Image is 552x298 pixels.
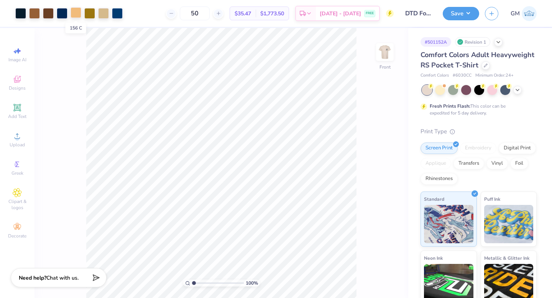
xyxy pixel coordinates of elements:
img: Standard [424,205,473,243]
img: Front [377,44,393,60]
span: Chat with us. [46,274,79,282]
span: Greek [11,170,23,176]
span: Neon Ink [424,254,443,262]
div: # 501152A [421,37,451,47]
span: Upload [10,142,25,148]
span: Comfort Colors Adult Heavyweight RS Pocket T-Shirt [421,50,534,70]
span: Image AI [8,57,26,63]
a: GM [511,6,537,21]
div: Revision 1 [455,37,490,47]
span: Metallic & Glitter Ink [484,254,529,262]
span: 100 % [246,280,258,287]
div: This color can be expedited for 5 day delivery. [430,103,524,116]
span: Minimum Order: 24 + [475,72,514,79]
div: Rhinestones [421,173,458,185]
div: Vinyl [486,158,508,169]
div: Transfers [453,158,484,169]
div: Embroidery [460,142,496,154]
strong: Need help? [19,274,46,282]
div: 156 C [66,23,86,33]
div: Screen Print [421,142,458,154]
input: Untitled Design [399,6,437,21]
div: Print Type [421,127,537,136]
strong: Fresh Prints Flash: [430,103,470,109]
span: [DATE] - [DATE] [320,10,361,18]
span: Clipart & logos [4,198,31,211]
span: FREE [366,11,374,16]
span: Puff Ink [484,195,500,203]
button: Save [443,7,479,20]
span: Add Text [8,113,26,120]
input: – – [180,7,210,20]
img: Grace Miles [522,6,537,21]
div: Applique [421,158,451,169]
span: $35.47 [235,10,251,18]
span: Standard [424,195,444,203]
span: Designs [9,85,26,91]
img: Puff Ink [484,205,534,243]
span: GM [511,9,520,18]
span: Decorate [8,233,26,239]
div: Front [379,64,391,70]
span: # 6030CC [453,72,472,79]
div: Digital Print [499,142,536,154]
span: $1,773.50 [260,10,284,18]
span: Comfort Colors [421,72,449,79]
div: Foil [510,158,528,169]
